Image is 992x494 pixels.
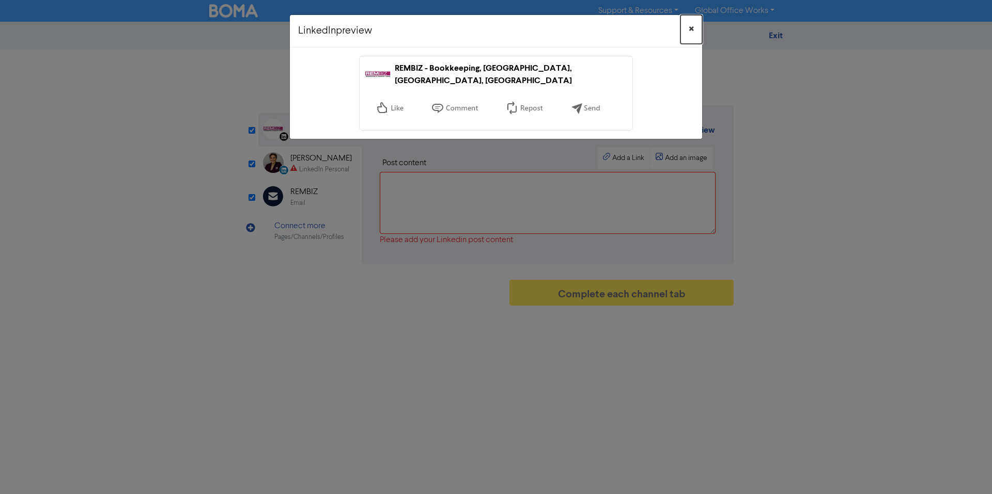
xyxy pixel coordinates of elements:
img: rembiz_bookkeeper_logo [365,61,391,87]
iframe: Chat Widget [940,444,992,494]
span: × [689,22,694,37]
div: REMBIZ - Bookkeeping, [GEOGRAPHIC_DATA], [GEOGRAPHIC_DATA], [GEOGRAPHIC_DATA] [395,62,627,87]
button: Close [680,15,702,44]
img: Like, Comment, Repost, Send [365,91,613,125]
h5: LinkedIn preview [298,23,372,39]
